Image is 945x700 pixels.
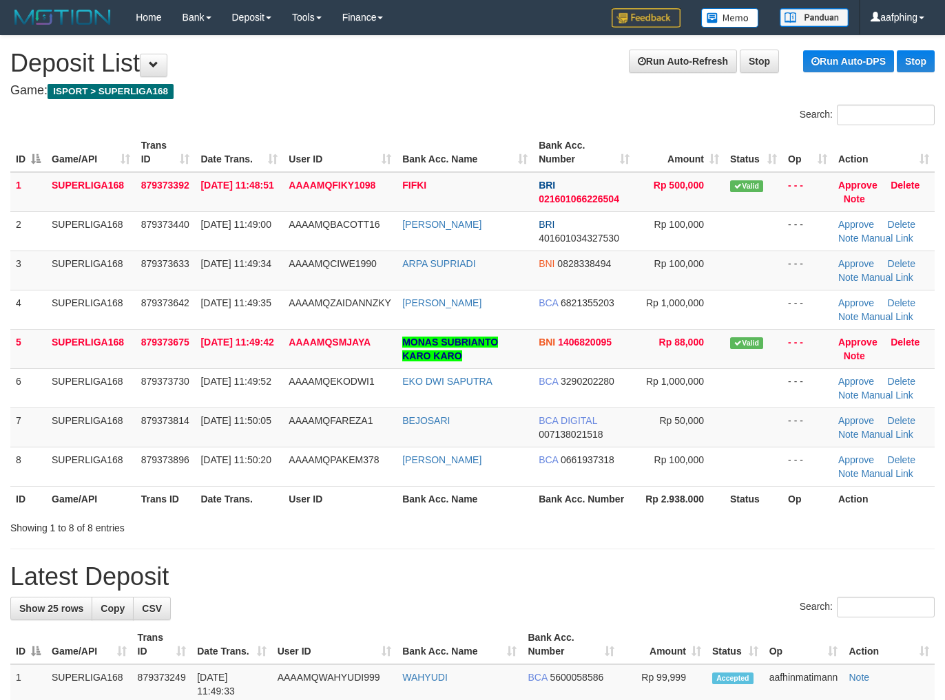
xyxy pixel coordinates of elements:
th: Game/API [46,486,136,511]
td: - - - [782,368,833,407]
a: Manual Link [861,233,913,244]
a: Note [838,233,859,244]
span: Copy 0828338494 to clipboard [557,258,611,269]
a: Note [849,672,869,683]
td: 1 [10,172,46,212]
span: 879373440 [141,219,189,230]
img: Button%20Memo.svg [701,8,759,28]
a: Run Auto-DPS [803,50,894,72]
a: BEJOSARI [402,415,450,426]
a: Stop [740,50,779,73]
th: ID: activate to sort column descending [10,625,46,664]
span: AAAAMQBACOTT16 [289,219,380,230]
td: SUPERLIGA168 [46,368,136,407]
a: Approve [838,454,874,465]
th: Action: activate to sort column ascending [843,625,935,664]
span: CSV [142,603,162,614]
th: Bank Acc. Name [397,486,533,511]
td: 2 [10,211,46,251]
span: Copy 0661937318 to clipboard [561,454,614,465]
a: Approve [838,219,874,230]
a: Delete [891,180,920,191]
a: Delete [888,219,915,230]
a: Note [844,193,865,204]
input: Search: [837,105,935,125]
td: 6 [10,368,46,407]
td: 5 [10,329,46,368]
img: panduan.png [780,8,849,27]
span: AAAAMQFIKY1098 [289,180,375,191]
a: Note [844,350,865,361]
span: 879373642 [141,297,189,308]
a: MONAS SUBRIANTO KARO KARO [402,337,498,361]
span: [DATE] 11:48:51 [200,180,273,191]
span: [DATE] 11:49:35 [200,297,271,308]
th: ID: activate to sort column descending [10,133,46,172]
span: Rp 88,000 [659,337,704,348]
label: Search: [800,105,935,125]
span: BCA [539,454,558,465]
a: Delete [888,454,915,465]
th: Status [725,486,782,511]
th: Bank Acc. Number: activate to sort column ascending [533,133,635,172]
td: SUPERLIGA168 [46,447,136,486]
th: User ID [283,486,397,511]
th: Trans ID: activate to sort column ascending [136,133,196,172]
span: BCA DIGITAL [539,415,597,426]
span: [DATE] 11:50:05 [200,415,271,426]
a: ARPA SUPRIADI [402,258,475,269]
img: MOTION_logo.png [10,7,115,28]
a: Approve [838,258,874,269]
div: Showing 1 to 8 of 8 entries [10,516,384,535]
a: Manual Link [861,272,913,283]
a: Approve [838,180,877,191]
th: Amount: activate to sort column ascending [620,625,707,664]
a: [PERSON_NAME] [402,297,481,308]
span: AAAAMQPAKEM378 [289,454,379,465]
img: Feedback.jpg [612,8,681,28]
span: Copy 5600058586 to clipboard [550,672,603,683]
td: SUPERLIGA168 [46,172,136,212]
th: Op [782,486,833,511]
th: Action: activate to sort column ascending [833,133,935,172]
th: Trans ID [136,486,196,511]
td: SUPERLIGA168 [46,251,136,290]
span: 879373633 [141,258,189,269]
span: [DATE] 11:50:20 [200,454,271,465]
span: Valid transaction [730,337,763,349]
span: BRI [539,180,555,191]
span: BRI [539,219,554,230]
span: Accepted [712,672,754,684]
a: Note [838,468,859,479]
a: [PERSON_NAME] [402,454,481,465]
span: Rp 500,000 [654,180,704,191]
th: ID [10,486,46,511]
span: Show 25 rows [19,603,83,614]
th: Trans ID: activate to sort column ascending [132,625,192,664]
span: Rp 1,000,000 [646,297,704,308]
a: Approve [838,337,877,348]
span: AAAAMQSMJAYA [289,337,371,348]
th: Op: activate to sort column ascending [764,625,844,664]
a: Delete [888,376,915,387]
span: Rp 1,000,000 [646,376,704,387]
span: BNI [539,258,554,269]
input: Search: [837,597,935,617]
a: Manual Link [861,429,913,440]
a: Approve [838,297,874,308]
td: - - - [782,251,833,290]
th: Date Trans.: activate to sort column ascending [191,625,271,664]
th: Bank Acc. Number: activate to sort column ascending [522,625,619,664]
span: BCA [528,672,547,683]
th: Bank Acc. Name: activate to sort column ascending [397,133,533,172]
span: 879373814 [141,415,189,426]
a: Run Auto-Refresh [629,50,737,73]
span: Rp 50,000 [659,415,704,426]
a: Copy [92,597,134,620]
a: Delete [888,297,915,308]
span: [DATE] 11:49:52 [200,376,271,387]
a: Approve [838,376,874,387]
th: Bank Acc. Number [533,486,635,511]
a: Delete [888,258,915,269]
a: Delete [891,337,920,348]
